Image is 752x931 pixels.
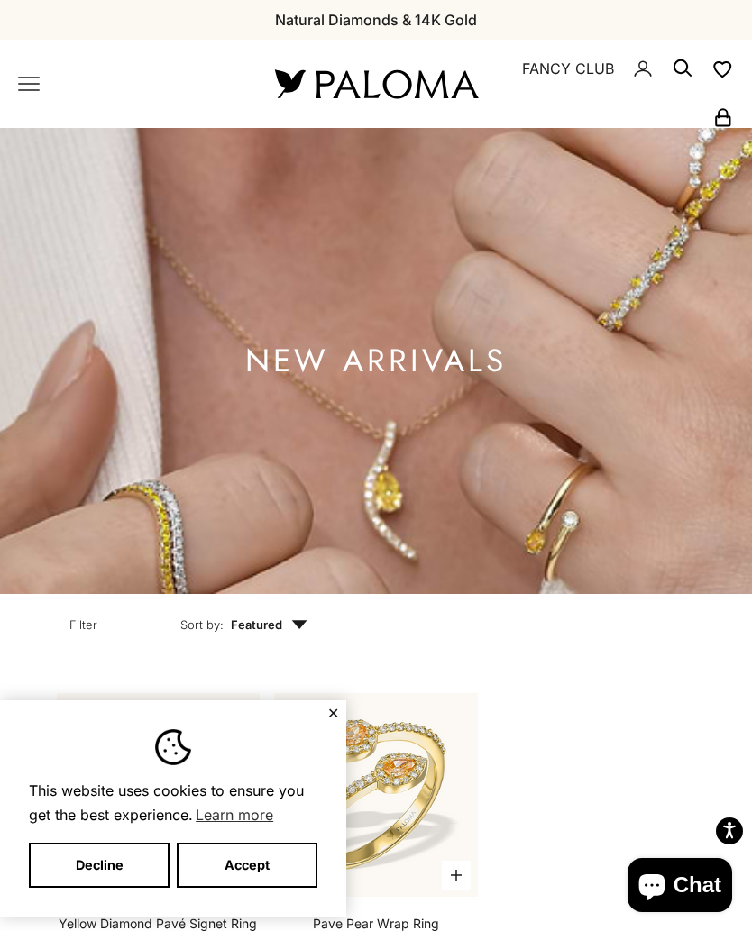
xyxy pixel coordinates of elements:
button: Accept [177,843,317,888]
img: #YellowGold [274,693,478,897]
h1: NEW ARRIVALS [245,350,507,372]
a: Learn more [193,801,276,828]
button: Close [327,707,339,718]
img: #YellowGold [57,693,261,897]
span: Sort by: [180,616,224,634]
img: Cookie banner [155,729,191,765]
a: #YellowGold #WhiteGold #RoseGold [57,693,261,897]
button: Sort by: Featured [139,594,349,650]
span: Featured [231,616,307,634]
nav: Secondary navigation [520,40,734,128]
button: Filter [28,594,139,650]
span: This website uses cookies to ensure you get the best experience. [29,780,317,828]
button: Decline [29,843,170,888]
inbox-online-store-chat: Shopify online store chat [622,858,738,917]
p: Natural Diamonds & 14K Gold [275,8,477,32]
nav: Primary navigation [18,73,232,95]
a: FANCY CLUB [522,57,614,80]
